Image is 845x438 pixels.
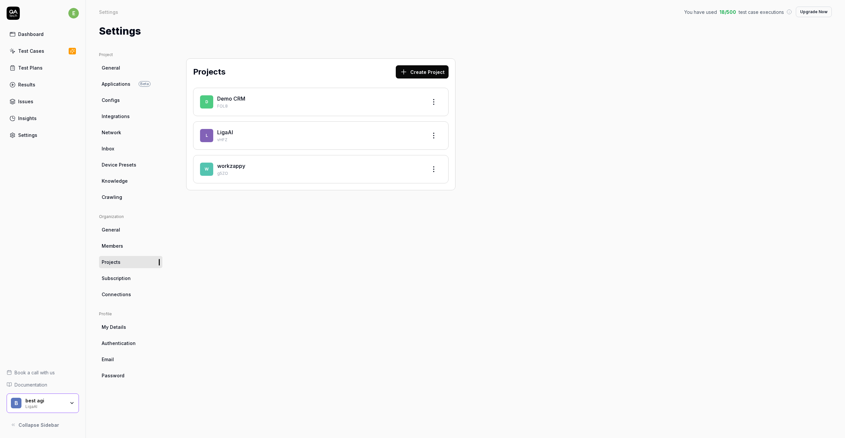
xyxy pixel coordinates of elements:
[102,324,126,330] span: My Details
[396,65,449,78] button: Create Project
[102,64,120,71] span: General
[25,398,65,404] div: best agi
[18,81,35,88] div: Results
[99,288,162,300] a: Connections
[7,61,79,74] a: Test Plans
[102,259,120,266] span: Projects
[68,8,79,18] span: e
[217,103,422,109] p: FOL8
[15,381,47,388] span: Documentation
[99,191,162,203] a: Crawling
[99,94,162,106] a: Configs
[102,275,131,282] span: Subscription
[217,137,422,143] p: vHFZ
[200,95,213,109] span: D
[11,398,21,408] span: b
[99,110,162,122] a: Integrations
[139,81,151,87] span: Beta
[7,418,79,431] button: Collapse Sidebar
[102,242,123,249] span: Members
[102,80,130,87] span: Applications
[720,9,736,16] span: 18 / 500
[102,340,136,347] span: Authentication
[102,129,121,136] span: Network
[15,369,55,376] span: Book a call with us
[18,132,37,139] div: Settings
[99,240,162,252] a: Members
[217,129,233,136] a: LigaAI
[68,7,79,20] button: e
[200,129,213,142] span: L
[102,97,120,104] span: Configs
[102,113,130,120] span: Integrations
[99,214,162,220] div: Organization
[739,9,784,16] span: test case executions
[796,7,832,17] button: Upgrade Now
[99,142,162,155] a: Inbox
[7,381,79,388] a: Documentation
[99,159,162,171] a: Device Presets
[99,311,162,317] div: Profile
[99,224,162,236] a: General
[18,64,43,71] div: Test Plans
[102,145,114,152] span: Inbox
[102,291,131,298] span: Connections
[7,28,79,41] a: Dashboard
[684,9,717,16] span: You have used
[102,194,122,201] span: Crawling
[7,78,79,91] a: Results
[7,45,79,57] a: Test Cases
[99,337,162,349] a: Authentication
[200,163,213,176] span: w
[102,356,114,363] span: Email
[217,163,245,169] a: workzappy
[217,171,422,176] p: g5ZO
[99,78,162,90] a: ApplicationsBeta
[99,353,162,365] a: Email
[7,393,79,413] button: bbest agiLigaAI
[18,47,44,54] div: Test Cases
[217,95,245,102] a: Demo CRM
[99,321,162,333] a: My Details
[99,24,141,39] h1: Settings
[99,272,162,284] a: Subscription
[7,369,79,376] a: Book a call with us
[99,369,162,382] a: Password
[99,9,118,15] div: Settings
[102,372,124,379] span: Password
[18,98,33,105] div: Issues
[102,177,128,184] span: Knowledge
[7,129,79,141] a: Settings
[99,175,162,187] a: Knowledge
[18,31,44,38] div: Dashboard
[7,112,79,125] a: Insights
[99,256,162,268] a: Projects
[7,95,79,108] a: Issues
[18,115,37,122] div: Insights
[99,52,162,58] div: Project
[193,66,225,78] h2: Projects
[99,126,162,139] a: Network
[102,226,120,233] span: General
[18,422,59,428] span: Collapse Sidebar
[102,161,136,168] span: Device Presets
[99,62,162,74] a: General
[25,403,65,409] div: LigaAI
